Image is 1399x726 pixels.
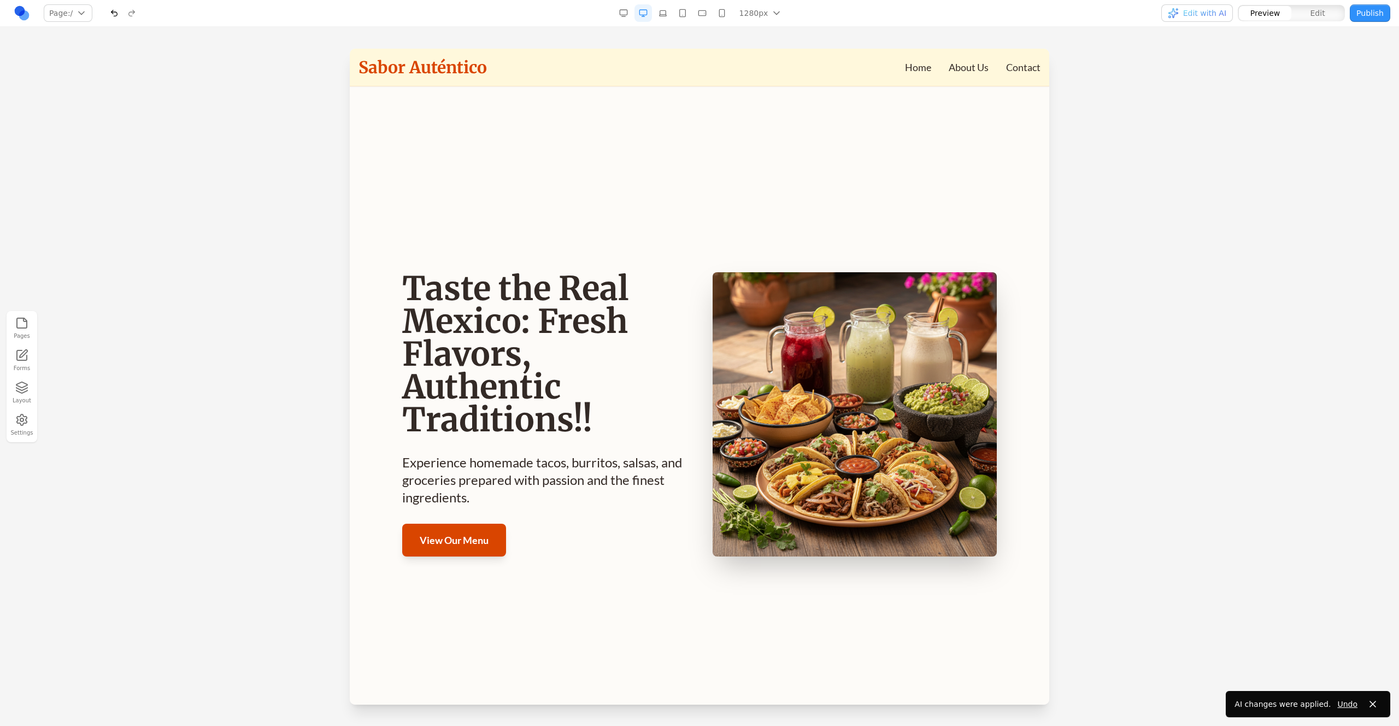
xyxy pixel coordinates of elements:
span: Edit with AI [1183,8,1226,19]
button: Mobile Landscape [693,4,711,22]
button: Undo [1331,695,1364,713]
iframe: Preview [350,49,1049,705]
button: Edit with AI [1161,4,1233,22]
button: Desktop [634,4,652,22]
div: AI changes were applied. [1235,699,1331,710]
span: Edit [1310,8,1325,19]
button: Layout [10,379,34,407]
button: 1280px [733,4,789,22]
button: Desktop Wide [615,4,632,22]
button: Page:/ [44,4,92,22]
button: Publish [1350,4,1390,22]
img: Vibrant Mexican food spread with tacos, guacamole, and agua fresca [363,224,647,508]
button: Laptop [654,4,672,22]
button: Mobile [713,4,731,22]
button: Tablet [674,4,691,22]
button: Settings [10,411,34,439]
span: Preview [1250,8,1280,19]
button: Pages [10,314,34,342]
a: Forms [10,347,34,374]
